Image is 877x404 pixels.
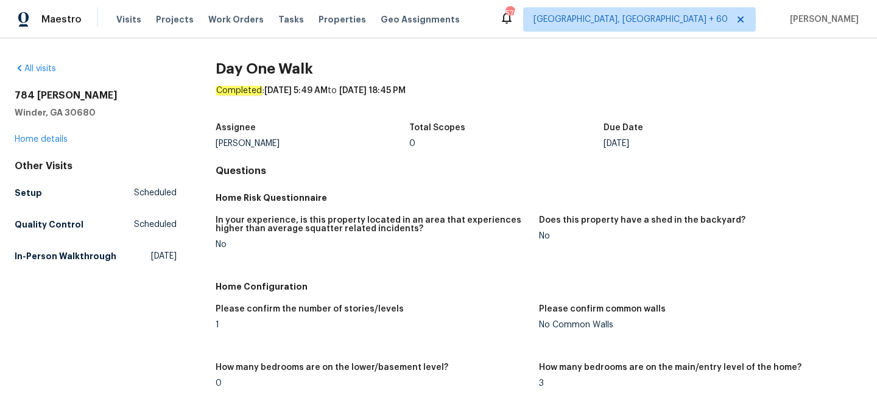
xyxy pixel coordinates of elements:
h5: Due Date [604,124,643,132]
a: All visits [15,64,56,73]
div: No [539,232,853,240]
h5: How many bedrooms are on the lower/basement level? [216,363,448,372]
div: 576 [505,7,514,19]
h4: Questions [216,165,862,177]
h2: Day One Walk [216,63,862,75]
h5: Quality Control [15,218,83,231]
div: [PERSON_NAME] [216,139,410,148]
span: [GEOGRAPHIC_DATA], [GEOGRAPHIC_DATA] + 60 [534,13,728,26]
h5: In-Person Walkthrough [15,250,116,262]
h5: In your experience, is this property located in an area that experiences higher than average squa... [216,216,529,233]
div: 0 [409,139,604,148]
h5: How many bedrooms are on the main/entry level of the home? [539,363,801,372]
h5: Home Risk Questionnaire [216,192,862,204]
div: No Common Walls [539,321,853,329]
div: : to [216,85,862,116]
span: Scheduled [134,218,177,231]
h5: Does this property have a shed in the backyard? [539,216,745,225]
span: [DATE] 18:45 PM [339,86,406,95]
div: 3 [539,379,853,388]
h5: Setup [15,187,42,199]
h5: Total Scopes [409,124,465,132]
div: 1 [216,321,529,329]
div: No [216,240,529,249]
h5: Winder, GA 30680 [15,106,177,119]
h5: Home Configuration [216,280,862,293]
span: Visits [116,13,141,26]
span: Maestro [41,13,82,26]
h5: Please confirm the number of stories/levels [216,305,404,313]
h5: Assignee [216,124,256,132]
span: Properties [319,13,366,26]
span: Tasks [278,15,304,24]
a: Home details [15,135,68,144]
span: Geo Assignments [381,13,460,26]
span: [DATE] 5:49 AM [264,86,328,95]
div: Other Visits [15,160,177,172]
span: [DATE] [151,250,177,262]
span: Scheduled [134,187,177,199]
div: [DATE] [604,139,798,148]
span: [PERSON_NAME] [785,13,859,26]
div: 0 [216,379,529,388]
a: In-Person Walkthrough[DATE] [15,245,177,267]
h5: Please confirm common walls [539,305,666,313]
span: Projects [156,13,194,26]
h2: 784 [PERSON_NAME] [15,89,177,102]
span: Work Orders [208,13,264,26]
a: Quality ControlScheduled [15,214,177,235]
a: SetupScheduled [15,182,177,204]
em: Completed [216,86,262,96]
